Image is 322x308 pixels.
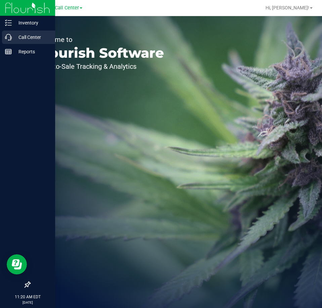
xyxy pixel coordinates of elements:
[12,19,52,27] p: Inventory
[266,5,309,10] span: Hi, [PERSON_NAME]!
[36,36,164,43] p: Welcome to
[12,33,52,41] p: Call Center
[7,254,27,274] iframe: Resource center
[5,19,12,26] inline-svg: Inventory
[12,48,52,56] p: Reports
[36,46,164,60] p: Flourish Software
[5,34,12,41] inline-svg: Call Center
[36,63,164,70] p: Seed-to-Sale Tracking & Analytics
[5,48,12,55] inline-svg: Reports
[3,294,52,300] p: 11:20 AM EDT
[3,300,52,305] p: [DATE]
[55,5,79,11] span: Call Center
